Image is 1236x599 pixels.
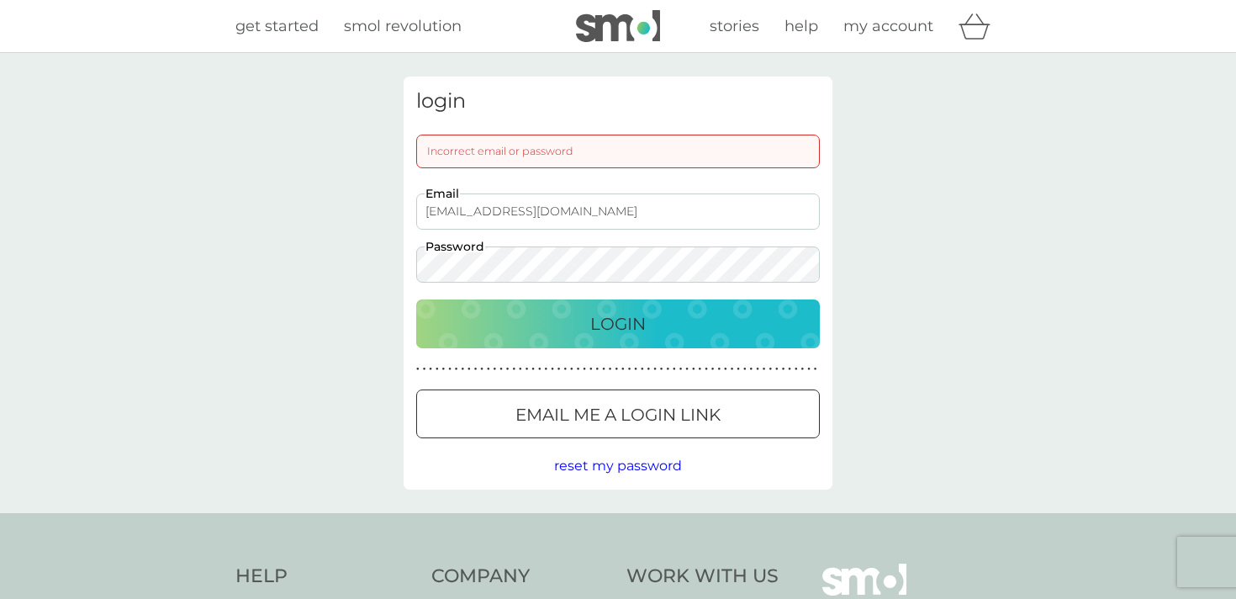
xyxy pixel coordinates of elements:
[431,564,610,590] h4: Company
[647,365,651,374] p: ●
[959,9,1001,43] div: basket
[416,89,820,114] h3: login
[843,14,933,39] a: my account
[621,365,625,374] p: ●
[554,458,682,474] span: reset my password
[634,365,637,374] p: ●
[557,365,561,374] p: ●
[436,365,439,374] p: ●
[843,17,933,35] span: my account
[615,365,618,374] p: ●
[737,365,740,374] p: ●
[788,365,791,374] p: ●
[653,365,657,374] p: ●
[515,401,721,428] p: Email me a login link
[235,14,319,39] a: get started
[679,365,683,374] p: ●
[641,365,644,374] p: ●
[710,17,759,35] span: stories
[666,365,669,374] p: ●
[455,365,458,374] p: ●
[526,365,529,374] p: ●
[660,365,663,374] p: ●
[480,365,483,374] p: ●
[429,365,432,374] p: ●
[699,365,702,374] p: ●
[710,14,759,39] a: stories
[487,365,490,374] p: ●
[724,365,727,374] p: ●
[563,365,567,374] p: ●
[750,365,753,374] p: ●
[576,10,660,42] img: smol
[756,365,759,374] p: ●
[763,365,766,374] p: ●
[801,365,805,374] p: ●
[344,17,462,35] span: smol revolution
[609,365,612,374] p: ●
[538,365,541,374] p: ●
[531,365,535,374] p: ●
[416,299,820,348] button: Login
[474,365,478,374] p: ●
[554,455,682,477] button: reset my password
[545,365,548,374] p: ●
[494,365,497,374] p: ●
[461,365,464,374] p: ●
[423,365,426,374] p: ●
[344,14,462,39] a: smol revolution
[692,365,695,374] p: ●
[807,365,811,374] p: ●
[416,135,820,168] div: Incorrect email or password
[235,17,319,35] span: get started
[506,365,510,374] p: ●
[743,365,747,374] p: ●
[577,365,580,374] p: ●
[731,365,734,374] p: ●
[590,310,646,337] p: Login
[775,365,779,374] p: ●
[570,365,573,374] p: ●
[628,365,631,374] p: ●
[596,365,600,374] p: ●
[589,365,593,374] p: ●
[705,365,708,374] p: ●
[602,365,605,374] p: ●
[583,365,586,374] p: ●
[512,365,515,374] p: ●
[769,365,772,374] p: ●
[784,17,818,35] span: help
[499,365,503,374] p: ●
[795,365,798,374] p: ●
[416,365,420,374] p: ●
[519,365,522,374] p: ●
[467,365,471,374] p: ●
[814,365,817,374] p: ●
[551,365,554,374] p: ●
[711,365,715,374] p: ●
[784,14,818,39] a: help
[448,365,452,374] p: ●
[626,564,779,590] h4: Work With Us
[235,564,415,590] h4: Help
[673,365,676,374] p: ●
[416,390,820,438] button: Email me a login link
[442,365,446,374] p: ●
[717,365,721,374] p: ●
[685,365,689,374] p: ●
[782,365,785,374] p: ●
